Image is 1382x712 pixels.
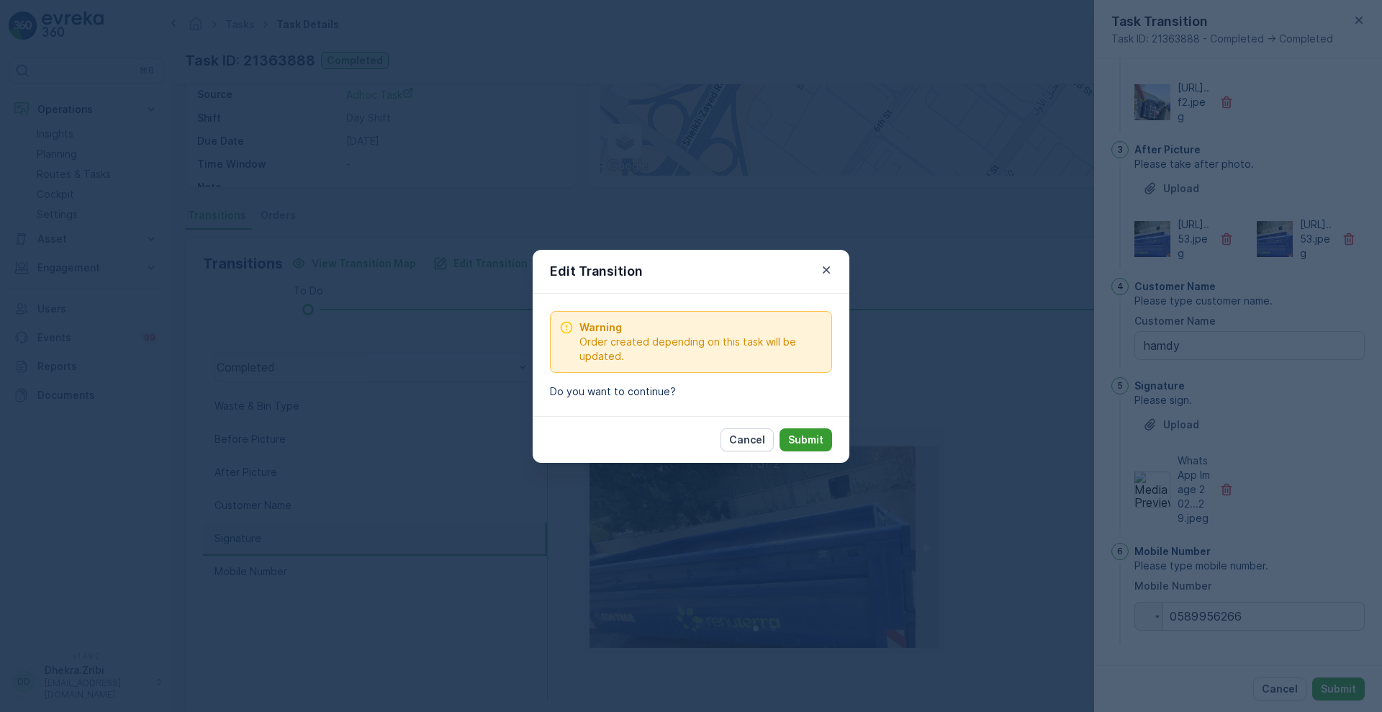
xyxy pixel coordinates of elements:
[550,384,832,399] p: Do you want to continue?
[729,433,765,447] p: Cancel
[579,320,823,335] span: Warning
[550,261,643,281] p: Edit Transition
[780,428,832,451] button: Submit
[579,335,823,364] span: Order created depending on this task will be updated.
[788,433,823,447] p: Submit
[721,428,774,451] button: Cancel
